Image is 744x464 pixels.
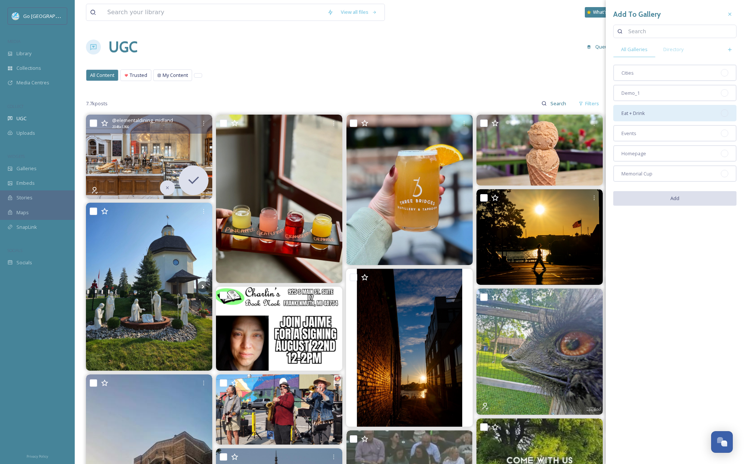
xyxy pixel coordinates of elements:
[16,209,29,216] span: Maps
[621,150,646,157] span: Homepage
[476,115,603,186] img: Well, it's getting to be that time of year again. The kids are heading back to school, the heat o...
[16,165,37,172] span: Galleries
[583,40,618,54] button: Queued
[16,115,27,122] span: UGC
[16,194,33,201] span: Stories
[27,454,48,459] span: Privacy Policy
[624,24,732,39] input: Search
[86,203,212,371] img: Bronners Silent Night Memorial Chapel is a replica of the original chapel in Oberndorf/Salzburg, ...
[613,191,737,206] button: Add
[27,451,48,460] a: Privacy Policy
[112,124,129,130] span: 2048 x 1366
[86,115,212,199] img: Visit Cafe Zinc and experience our European Cafe right here in Midland. Reservations at opentable...
[346,269,473,427] img: Downtown Bay City along the river. #baycitymichigan #baycitymi #greatlakesbay #downtownbaycity #m...
[7,38,21,44] span: MEDIA
[346,115,473,265] img: Keg’s days are numbered, kill the keg is back tonight! Help us finish this Norwegian Wheat. $1 al...
[613,9,661,20] h3: Add To Gallery
[711,431,733,453] button: Open Chat
[16,259,32,266] span: Socials
[23,12,78,19] span: Go [GEOGRAPHIC_DATA]
[621,110,645,117] span: Eat + Drink
[7,247,22,253] span: SOCIALS
[583,40,621,54] a: Queued
[585,7,622,18] a: What's New
[476,189,603,284] img: Sunset stroll on Water street. #baycitymichigan #baycitymi #greatlakesbay #downtownbaycity #michi...
[112,117,173,124] span: @ elementaldining_midland
[621,90,640,97] span: Demo_1
[7,153,25,159] span: WIDGETS
[621,69,634,77] span: Cities
[621,130,636,137] span: Events
[547,96,571,111] input: Search
[337,5,381,19] a: View all files
[16,50,31,57] span: Library
[86,100,108,107] span: 7.7k posts
[130,72,147,79] span: Trusted
[663,46,683,53] span: Directory
[16,224,37,231] span: SnapLink
[163,72,188,79] span: My Content
[216,287,342,371] img: Come on by if you are in #frankenmuth tomorrow, Friday the 22nd! #michiganmade #michigan #michiga...
[621,46,648,53] span: All Galleries
[621,170,652,177] span: Memorial Cup
[16,79,49,86] span: Media Centres
[216,115,342,283] img: ✨ Last Sunday of the season ✨ Come send it off with a mimosa flight 🍊🍍🍓🍇 And don’t forget, you ca...
[216,374,342,445] img: Tomorrow night! Last One Out plays under the Star Bridge on Third Street at 7:30 PM. See you ther...
[104,4,324,21] input: Search your library
[108,36,138,58] a: UGC
[476,289,603,415] img: 📱 When you accidentally turn on the front-facing camera . . . #emu #zoo #funnyanimals #birds
[16,130,35,137] span: Uploads
[7,103,24,109] span: COLLECT
[16,65,41,72] span: Collections
[585,100,599,107] span: Filters
[16,180,35,187] span: Embeds
[12,12,19,20] img: GoGreatLogo_MISkies_RegionalTrails%20%281%29.png
[90,72,114,79] span: All Content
